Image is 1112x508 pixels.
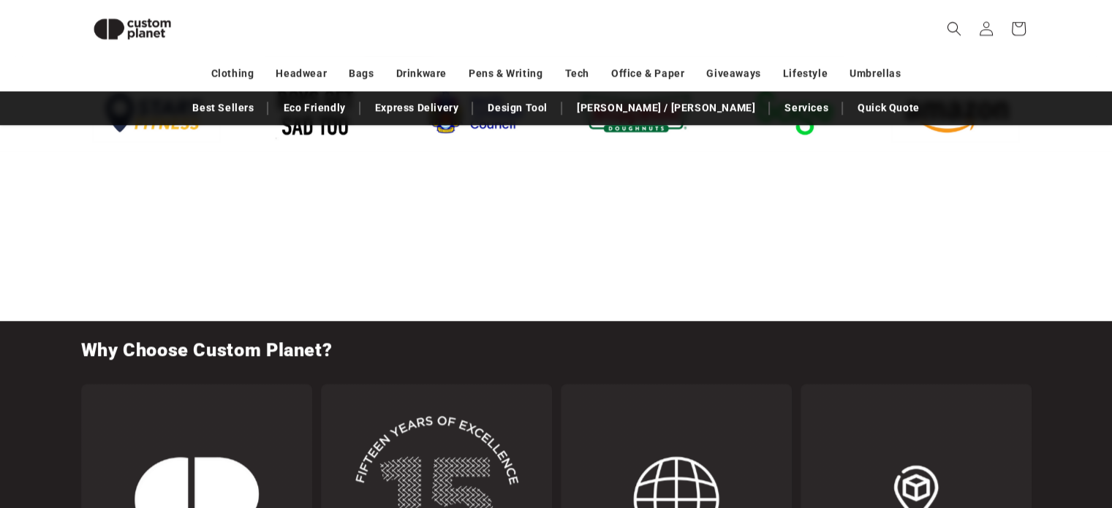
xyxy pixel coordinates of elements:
[777,95,836,121] a: Services
[276,95,352,121] a: Eco Friendly
[211,61,254,86] a: Clothing
[850,95,927,121] a: Quick Quote
[611,61,684,86] a: Office & Paper
[469,61,542,86] a: Pens & Writing
[570,95,763,121] a: [PERSON_NAME] / [PERSON_NAME]
[276,61,327,86] a: Headwear
[706,61,760,86] a: Giveaways
[783,61,828,86] a: Lifestyle
[81,338,333,362] h2: Why Choose Custom Planet?
[938,12,970,45] summary: Search
[564,61,589,86] a: Tech
[480,95,555,121] a: Design Tool
[185,95,261,121] a: Best Sellers
[1039,438,1112,508] iframe: Chat Widget
[396,61,447,86] a: Drinkware
[81,6,184,52] img: Custom Planet
[850,61,901,86] a: Umbrellas
[349,61,374,86] a: Bags
[368,95,466,121] a: Express Delivery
